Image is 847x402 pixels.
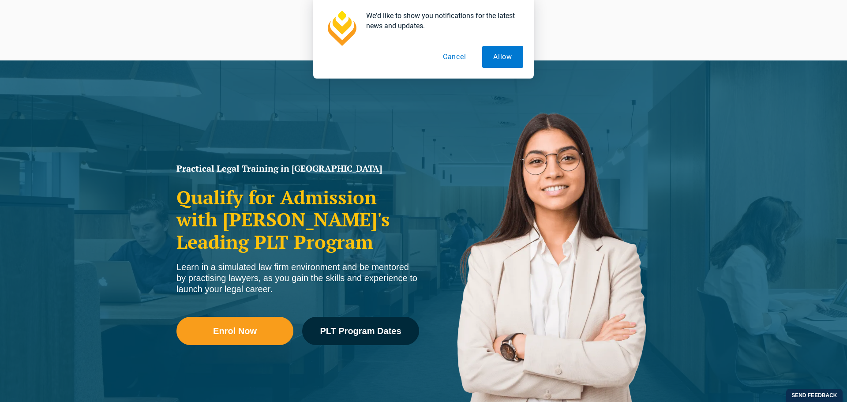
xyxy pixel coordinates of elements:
span: PLT Program Dates [320,327,401,335]
div: Learn in a simulated law firm environment and be mentored by practising lawyers, as you gain the ... [176,262,419,295]
h1: Practical Legal Training in [GEOGRAPHIC_DATA] [176,164,419,173]
a: Enrol Now [176,317,293,345]
button: Cancel [432,46,477,68]
img: notification icon [324,11,359,46]
h2: Qualify for Admission with [PERSON_NAME]'s Leading PLT Program [176,186,419,253]
button: Allow [482,46,523,68]
span: Enrol Now [213,327,257,335]
a: PLT Program Dates [302,317,419,345]
div: We'd like to show you notifications for the latest news and updates. [359,11,523,31]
